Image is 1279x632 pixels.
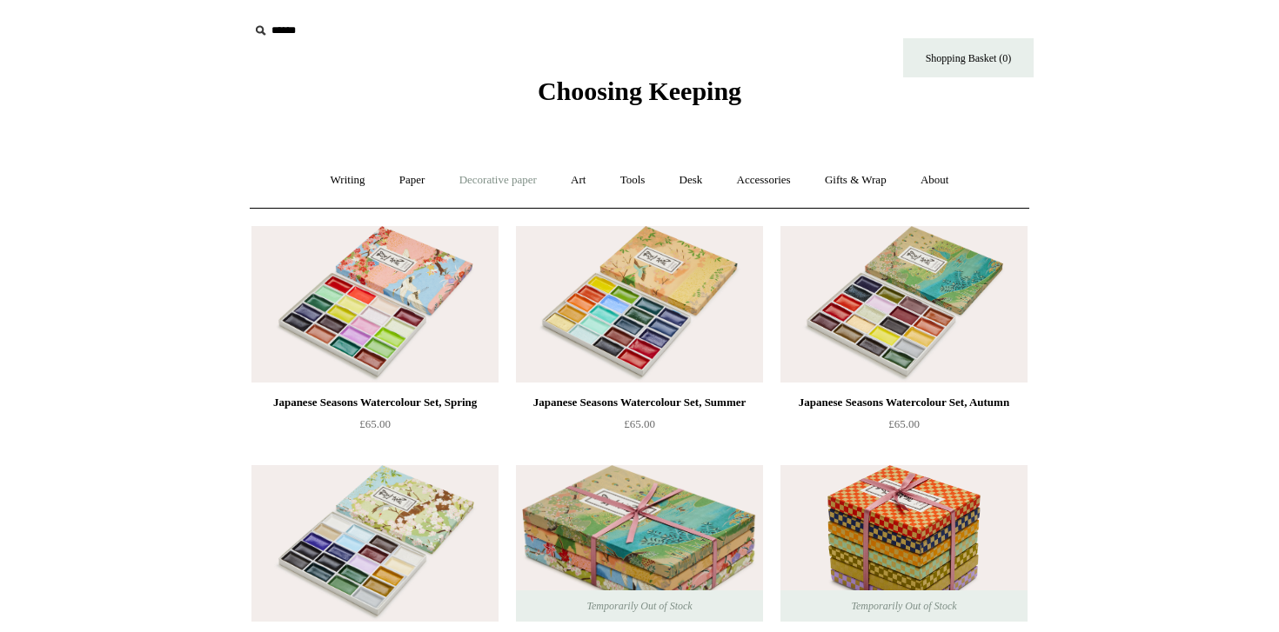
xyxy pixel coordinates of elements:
img: Choosing Keeping Retro Watercolour Set, Decades Collection [780,465,1028,622]
a: Japanese Watercolour Set, 4 Seasons Japanese Watercolour Set, 4 Seasons Temporarily Out of Stock [516,465,763,622]
img: Japanese Seasons Watercolour Set, Winter [251,465,499,622]
span: £65.00 [359,417,391,430]
a: Desk [664,157,719,203]
a: Japanese Seasons Watercolour Set, Winter Japanese Seasons Watercolour Set, Winter [251,465,499,622]
div: Japanese Seasons Watercolour Set, Summer [520,392,759,413]
a: Shopping Basket (0) [903,38,1034,77]
span: Choosing Keeping [538,77,741,105]
a: Choosing Keeping [538,90,741,103]
span: Temporarily Out of Stock [569,590,709,622]
img: Japanese Watercolour Set, 4 Seasons [516,465,763,622]
a: Japanese Seasons Watercolour Set, Autumn £65.00 [780,392,1028,463]
a: Writing [315,157,381,203]
a: Japanese Seasons Watercolour Set, Summer Japanese Seasons Watercolour Set, Summer [516,226,763,383]
a: Accessories [721,157,807,203]
a: Gifts & Wrap [809,157,902,203]
a: Japanese Seasons Watercolour Set, Autumn Japanese Seasons Watercolour Set, Autumn [780,226,1028,383]
span: £65.00 [624,417,655,430]
a: Japanese Seasons Watercolour Set, Summer £65.00 [516,392,763,463]
a: Art [555,157,601,203]
span: Temporarily Out of Stock [834,590,974,622]
a: Tools [605,157,661,203]
img: Japanese Seasons Watercolour Set, Summer [516,226,763,383]
div: Japanese Seasons Watercolour Set, Autumn [785,392,1023,413]
a: Paper [384,157,441,203]
div: Japanese Seasons Watercolour Set, Spring [256,392,494,413]
a: Decorative paper [444,157,552,203]
span: £65.00 [888,417,920,430]
a: Japanese Seasons Watercolour Set, Spring £65.00 [251,392,499,463]
a: Japanese Seasons Watercolour Set, Spring Japanese Seasons Watercolour Set, Spring [251,226,499,383]
a: Choosing Keeping Retro Watercolour Set, Decades Collection Choosing Keeping Retro Watercolour Set... [780,465,1028,622]
img: Japanese Seasons Watercolour Set, Spring [251,226,499,383]
a: About [905,157,965,203]
img: Japanese Seasons Watercolour Set, Autumn [780,226,1028,383]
